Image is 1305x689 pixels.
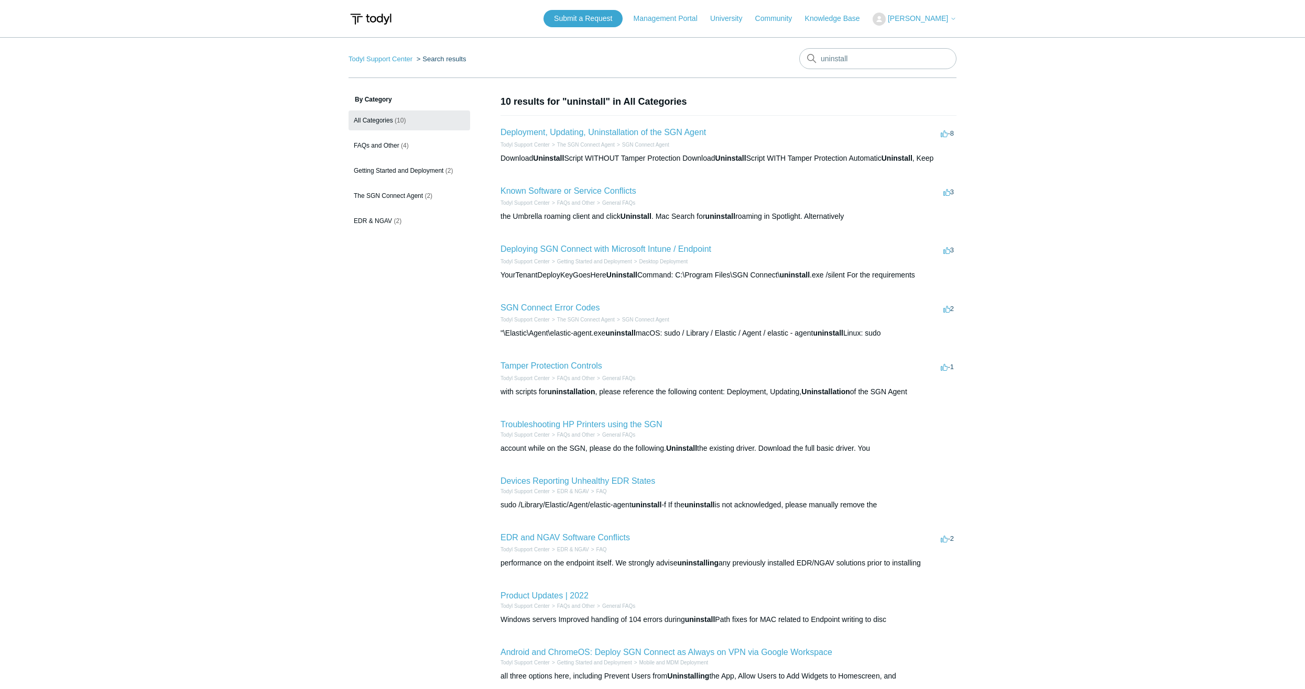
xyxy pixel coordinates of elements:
em: Uninstall [533,154,564,162]
em: uninstall [632,501,662,509]
span: The SGN Connect Agent [354,192,423,199]
span: FAQs and Other [354,142,399,149]
span: (2) [394,217,401,225]
a: Product Updates | 2022 [501,591,589,600]
em: Uninstallation [801,387,850,396]
a: FAQs and Other [557,200,595,206]
li: Todyl Support Center [501,141,550,149]
div: performance on the endpoint itself. We strongly advise any previously installed EDR/NGAV solution... [501,558,956,569]
a: Todyl Support Center [501,200,550,206]
div: Download Script WITHOUT Tamper Protection Download Script WITH Tamper Protection Automatic , Keep [501,153,956,164]
li: EDR & NGAV [550,487,589,495]
h1: 10 results for "uninstall" in All Categories [501,95,956,109]
a: Mobile and MDM Deployment [639,660,709,665]
li: General FAQs [595,602,635,610]
span: [PERSON_NAME] [888,14,948,23]
li: Getting Started and Deployment [550,659,632,666]
li: Todyl Support Center [501,316,550,324]
div: Windows servers Improved handling of 104 errors during Path fixes for MAC related to Endpoint wri... [501,614,956,625]
a: FAQs and Other (4) [349,136,470,155]
a: Submit a Request [543,10,623,27]
div: account while on the SGN, please do the following. the existing driver. Download the full basic d... [501,443,956,454]
a: General FAQs [602,603,635,609]
a: SGN Connect Agent [622,317,669,323]
li: Getting Started and Deployment [550,258,632,265]
a: Devices Reporting Unhealthy EDR States [501,476,655,485]
li: FAQs and Other [550,602,595,610]
a: Management Portal [634,13,708,24]
li: Todyl Support Center [501,374,550,382]
span: (2) [445,167,453,174]
li: Todyl Support Center [501,487,550,495]
em: uninstall [705,212,736,220]
a: Todyl Support Center [501,142,550,148]
li: FAQs and Other [550,431,595,439]
span: All Categories [354,117,393,124]
em: uninstall [685,615,715,624]
li: Todyl Support Center [501,602,550,610]
a: General FAQs [602,200,635,206]
span: (4) [401,142,409,149]
a: All Categories (10) [349,110,470,130]
em: uninstall [780,271,810,279]
a: Knowledge Base [805,13,871,24]
a: Todyl Support Center [501,603,550,609]
a: FAQs and Other [557,375,595,381]
li: FAQs and Other [550,374,595,382]
a: The SGN Connect Agent (2) [349,186,470,206]
a: EDR & NGAV (2) [349,211,470,231]
li: Todyl Support Center [501,199,550,207]
span: -1 [941,363,954,371]
a: Todyl Support Center [501,259,550,264]
div: with scripts for , please reference the following content: Deployment, Updating, of the SGN Agent [501,386,956,397]
li: Mobile and MDM Deployment [632,659,709,666]
span: 2 [943,305,954,313]
div: YourTenantDeployKeyGoesHere Command: C:\Program Files\SGN Connect\ .exe /silent For the requirements [501,270,956,281]
span: -8 [941,129,954,137]
li: SGN Connect Agent [615,141,669,149]
a: General FAQs [602,432,635,438]
li: Todyl Support Center [501,431,550,439]
div: all three options here, including Prevent Users from the App, Allow Users to Add Widgets to Homes... [501,671,956,682]
input: Search [799,48,956,69]
li: FAQs and Other [550,199,595,207]
a: Troubleshooting HP Printers using the SGN [501,420,662,429]
a: Desktop Deployment [639,259,688,264]
span: EDR & NGAV [354,217,392,225]
span: (2) [425,192,432,199]
em: Uninstall [715,154,746,162]
img: Todyl Support Center Help Center home page [349,9,393,29]
em: Uninstall [882,154,912,162]
li: The SGN Connect Agent [550,316,615,324]
em: Uninstalling [667,672,709,680]
a: Getting Started and Deployment [557,259,632,264]
em: Uninstall [606,271,637,279]
a: Todyl Support Center [501,660,550,665]
a: Deployment, Updating, Uninstallation of the SGN Agent [501,128,706,137]
li: General FAQs [595,431,635,439]
div: sudo /Library/Elastic/Agent/elastic-agent -f If the is not acknowledged, please manually remove the [501,499,956,510]
a: Todyl Support Center [501,488,550,494]
h3: By Category [349,95,470,104]
span: (10) [395,117,406,124]
a: The SGN Connect Agent [557,142,615,148]
a: Todyl Support Center [501,375,550,381]
li: Search results [415,55,466,63]
em: uninstalling [677,559,719,567]
li: General FAQs [595,374,635,382]
a: FAQs and Other [557,432,595,438]
em: uninstallation [547,387,595,396]
a: Todyl Support Center [501,547,550,552]
a: FAQ [596,488,607,494]
a: Known Software or Service Conflicts [501,186,636,195]
a: FAQs and Other [557,603,595,609]
li: Desktop Deployment [632,258,688,265]
li: EDR & NGAV [550,546,589,553]
a: Todyl Support Center [349,55,412,63]
a: General FAQs [602,375,635,381]
a: EDR and NGAV Software Conflicts [501,533,630,542]
span: 3 [943,246,954,254]
li: General FAQs [595,199,635,207]
button: [PERSON_NAME] [873,13,956,26]
a: SGN Connect Error Codes [501,303,600,312]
